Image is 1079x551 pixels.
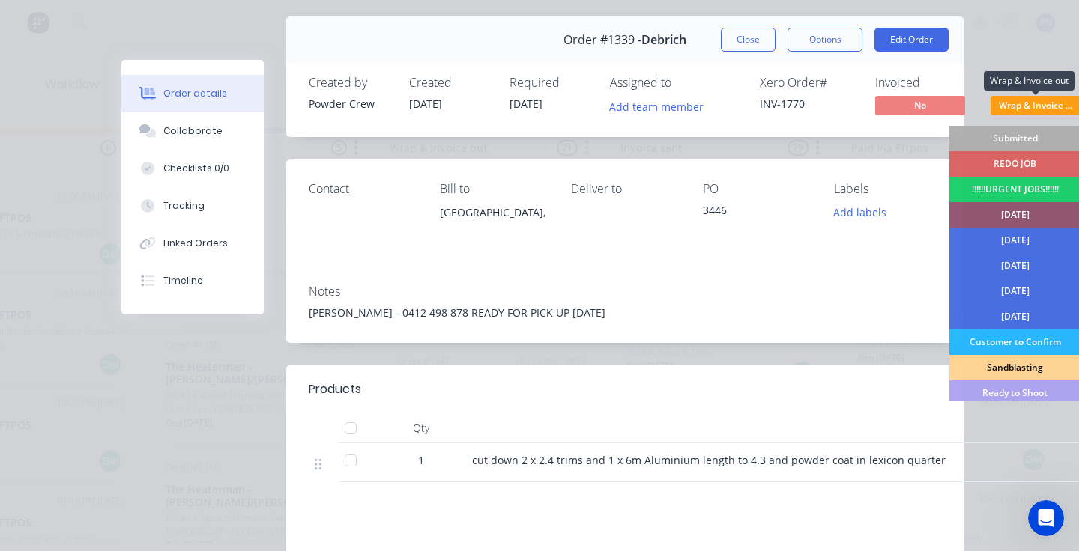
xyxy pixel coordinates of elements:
[376,413,466,443] div: Qty
[309,284,941,299] div: Notes
[472,453,946,467] span: cut down 2 x 2.4 trims and 1 x 6m Aluminium length to 4.3 and powder coat in lexicon quarter
[874,28,949,52] button: Edit Order
[610,96,712,116] button: Add team member
[510,97,542,111] span: [DATE]
[563,33,641,47] span: Order #1339 -
[703,202,810,223] div: 3446
[826,202,895,222] button: Add labels
[309,96,391,112] div: Powder Crew
[163,162,229,175] div: Checklists 0/0
[760,76,857,90] div: Xero Order #
[610,76,760,90] div: Assigned to
[571,182,678,196] div: Deliver to
[163,199,205,213] div: Tracking
[163,237,228,250] div: Linked Orders
[440,182,547,196] div: Bill to
[309,76,391,90] div: Created by
[440,202,547,223] div: [GEOGRAPHIC_DATA],
[984,71,1075,91] div: Wrap & Invoice out
[163,124,223,138] div: Collaborate
[121,112,264,150] button: Collaborate
[163,87,227,100] div: Order details
[121,187,264,225] button: Tracking
[1028,500,1064,536] iframe: Intercom live chat
[409,97,442,111] span: [DATE]
[875,96,965,115] span: No
[121,262,264,299] button: Timeline
[163,274,203,287] div: Timeline
[440,202,547,250] div: [GEOGRAPHIC_DATA],
[721,28,776,52] button: Close
[121,75,264,112] button: Order details
[788,28,862,52] button: Options
[510,76,592,90] div: Required
[309,182,416,196] div: Contact
[418,452,424,468] span: 1
[602,96,712,116] button: Add team member
[121,225,264,262] button: Linked Orders
[121,150,264,187] button: Checklists 0/0
[309,380,361,398] div: Products
[409,76,492,90] div: Created
[309,305,941,320] div: [PERSON_NAME] - 0412 498 878 READY FOR PICK UP [DATE]
[641,33,686,47] span: Debrich
[875,76,973,90] div: Invoiced
[760,96,857,112] div: INV-1770
[703,182,810,196] div: PO
[834,182,941,196] div: Labels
